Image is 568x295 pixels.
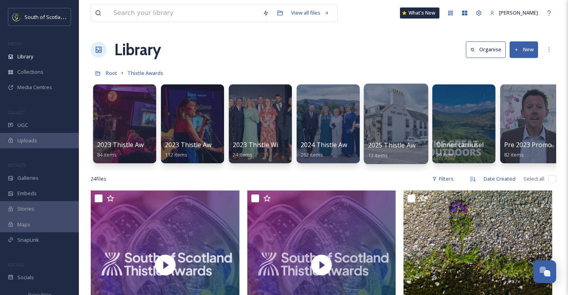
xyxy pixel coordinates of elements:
a: Organise [466,41,510,58]
span: SnapLink [17,236,39,244]
a: 2024 Thistle Awards262 items [301,141,360,158]
span: UGC [17,121,28,129]
a: What's New [400,7,439,19]
a: [PERSON_NAME] [486,5,542,21]
span: COLLECT [8,109,25,115]
span: 82 items [504,151,524,158]
a: 2025 Thistle Awards13 items [368,142,429,159]
a: 2023 Thistle Awards Event Photos ALL112 items [165,141,278,158]
span: 84 items [97,151,117,158]
span: Dinner carousel [436,140,484,149]
span: Galleries [17,174,39,182]
span: 262 items [301,151,323,158]
span: Collections [17,68,43,76]
span: 13 items [368,151,388,159]
a: Root [106,68,117,78]
span: 24 file s [91,175,106,183]
button: Organise [466,41,506,58]
span: 29 items [436,151,456,158]
a: 2023 Thistle Awards Album84 items [97,141,177,158]
span: Select all [523,175,544,183]
span: Stories [17,205,34,213]
span: SOCIALS [8,261,24,267]
div: Filters [428,171,458,187]
a: Dinner carousel29 items [436,141,484,158]
span: 24 items [233,151,252,158]
span: [PERSON_NAME] [499,9,538,16]
span: WIDGETS [8,162,26,168]
span: Media Centres [17,84,52,91]
a: Thistle Awards [127,68,163,78]
span: Socials [17,274,34,281]
span: Root [106,69,117,77]
a: 2023 Thistle Winners24 items [233,141,295,158]
span: 2024 Thistle Awards [301,140,360,149]
span: 2023 Thistle Awards Album [97,140,177,149]
div: Date Created [480,171,519,187]
span: Thistle Awards [127,69,163,77]
button: New [510,41,538,58]
span: Maps [17,221,30,228]
button: Open Chat [533,260,556,283]
img: images.jpeg [13,13,21,21]
span: Library [17,53,33,60]
span: 112 items [165,151,187,158]
input: Search your library [109,4,259,22]
a: Library [114,38,161,62]
span: 2023 Thistle Awards Event Photos ALL [165,140,278,149]
span: Uploads [17,137,37,144]
span: MEDIA [8,41,22,47]
span: 2023 Thistle Winners [233,140,295,149]
span: 2025 Thistle Awards [368,141,429,149]
span: South of Scotland Destination Alliance [24,13,114,21]
a: View all files [287,5,333,21]
span: Embeds [17,190,37,197]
